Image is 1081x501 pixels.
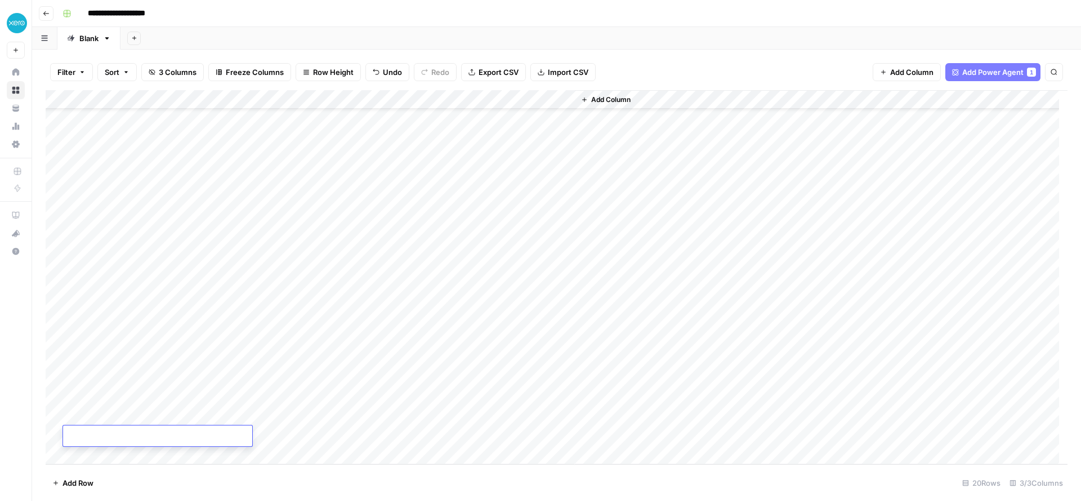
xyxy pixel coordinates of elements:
[7,224,25,242] button: What's new?
[1005,474,1067,492] div: 3/3 Columns
[577,92,635,107] button: Add Column
[7,9,25,37] button: Workspace: XeroOps
[50,63,93,81] button: Filter
[1030,68,1033,77] span: 1
[1027,68,1036,77] div: 1
[962,66,1024,78] span: Add Power Agent
[365,63,409,81] button: Undo
[945,63,1040,81] button: Add Power Agent1
[57,27,120,50] a: Blank
[7,13,27,33] img: XeroOps Logo
[548,66,588,78] span: Import CSV
[7,206,25,224] a: AirOps Academy
[890,66,933,78] span: Add Column
[97,63,137,81] button: Sort
[7,81,25,99] a: Browse
[62,477,93,489] span: Add Row
[591,95,631,105] span: Add Column
[479,66,519,78] span: Export CSV
[7,117,25,135] a: Usage
[313,66,354,78] span: Row Height
[7,63,25,81] a: Home
[57,66,75,78] span: Filter
[431,66,449,78] span: Redo
[7,135,25,153] a: Settings
[46,474,100,492] button: Add Row
[7,225,24,242] div: What's new?
[296,63,361,81] button: Row Height
[208,63,291,81] button: Freeze Columns
[958,474,1005,492] div: 20 Rows
[159,66,196,78] span: 3 Columns
[414,63,457,81] button: Redo
[383,66,402,78] span: Undo
[79,33,99,44] div: Blank
[873,63,941,81] button: Add Column
[226,66,284,78] span: Freeze Columns
[7,242,25,260] button: Help + Support
[141,63,204,81] button: 3 Columns
[105,66,119,78] span: Sort
[530,63,596,81] button: Import CSV
[7,99,25,117] a: Your Data
[461,63,526,81] button: Export CSV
